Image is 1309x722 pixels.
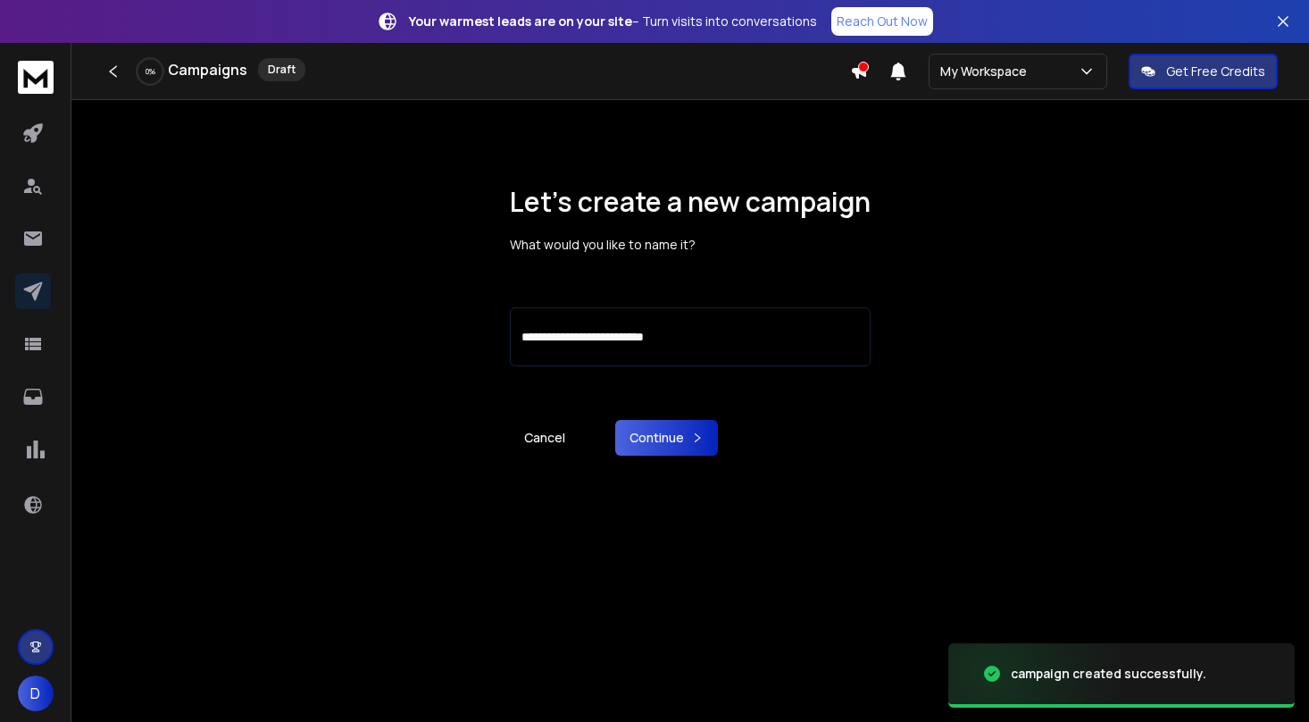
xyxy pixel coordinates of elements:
[409,13,817,30] p: – Turn visits into conversations
[18,61,54,94] img: logo
[18,676,54,711] button: D
[510,420,579,456] a: Cancel
[831,7,933,36] a: Reach Out Now
[168,59,247,80] h1: Campaigns
[258,58,305,81] div: Draft
[837,13,928,30] p: Reach Out Now
[615,420,718,456] button: Continue
[1129,54,1278,89] button: Get Free Credits
[940,63,1034,80] p: My Workspace
[510,236,871,254] p: What would you like to name it?
[409,13,632,29] strong: Your warmest leads are on your site
[1166,63,1265,80] p: Get Free Credits
[510,186,871,218] h1: Let’s create a new campaign
[1011,665,1206,683] div: campaign created successfully.
[146,66,155,77] p: 0 %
